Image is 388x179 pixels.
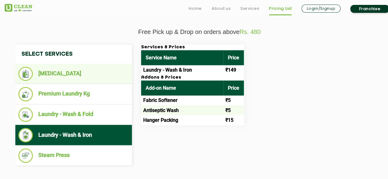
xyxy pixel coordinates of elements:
[141,65,223,75] td: Laundry - Wash & Iron
[141,105,223,115] td: Antiseptic Wash
[18,107,129,122] li: Laundry - Wash & Fold
[18,128,33,142] img: Laundry - Wash & Iron
[223,50,244,65] th: Price
[223,80,244,95] th: Price
[223,65,244,75] td: ₹149
[18,107,33,122] img: Laundry - Wash & Fold
[18,67,33,81] img: Dry Cleaning
[18,148,129,163] li: Steam Press
[302,5,340,13] a: Login/Signup
[141,115,223,125] td: Hanger Packing
[141,75,244,80] h3: Addons & Prices
[223,95,244,105] td: ₹5
[240,28,261,35] span: Rs. 480
[18,87,129,101] li: Premium Laundry Kg
[141,80,223,95] th: Add-on Name
[240,5,259,12] a: Services
[18,148,33,163] img: Steam Press
[18,128,129,142] li: Laundry - Wash & Iron
[212,5,231,12] a: About us
[141,95,223,105] td: Fabric Softener
[269,5,292,12] a: Pricing List
[18,87,33,101] img: Premium Laundry Kg
[141,50,223,65] th: Service Name
[223,105,244,115] td: ₹5
[223,115,244,125] td: ₹15
[189,5,202,12] a: Home
[18,67,129,81] li: [MEDICAL_DATA]
[141,45,244,50] h3: Services & Prices
[15,45,132,64] h4: Select Services
[5,4,32,12] img: UClean Laundry and Dry Cleaning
